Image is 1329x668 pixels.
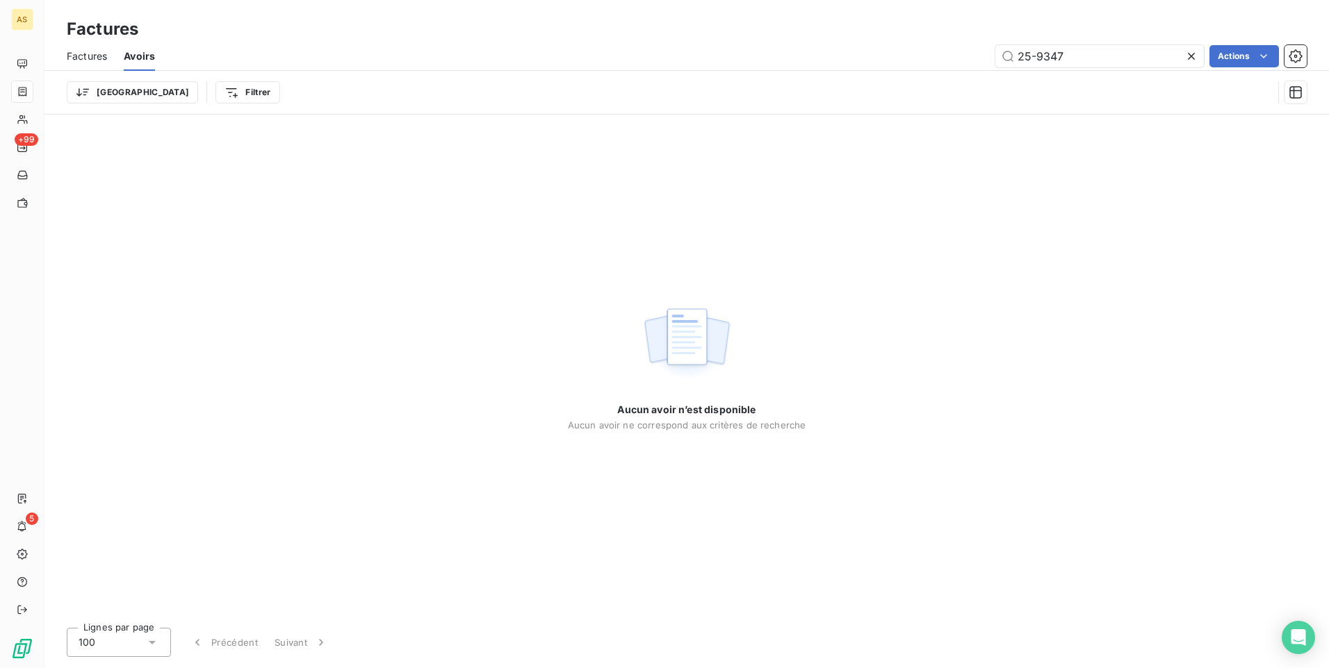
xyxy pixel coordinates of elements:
button: Actions [1209,45,1279,67]
span: Aucun avoir ne correspond aux critères de recherche [568,419,806,431]
span: Aucun avoir n’est disponible [617,403,756,417]
button: Filtrer [215,81,279,103]
img: empty state [642,301,731,387]
div: AS [11,8,33,31]
div: Open Intercom Messenger [1282,621,1315,654]
button: Suivant [266,628,336,657]
button: [GEOGRAPHIC_DATA] [67,81,198,103]
span: Factures [67,49,107,63]
input: Rechercher [995,45,1204,67]
h3: Factures [67,17,138,42]
a: +99 [11,136,33,158]
button: Précédent [182,628,266,657]
span: +99 [15,133,38,146]
span: Avoirs [124,49,155,63]
span: 5 [26,512,38,525]
img: Logo LeanPay [11,637,33,660]
span: 100 [79,635,95,649]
